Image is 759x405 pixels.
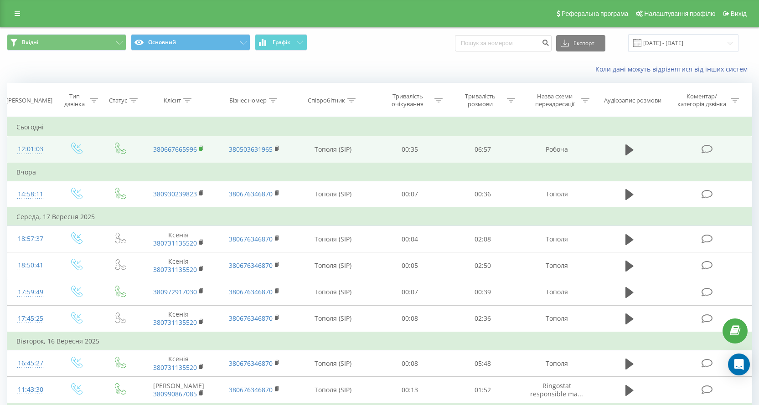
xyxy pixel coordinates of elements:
td: 00:08 [373,305,446,332]
a: Коли дані можуть відрізнятися вiд інших систем [595,65,752,73]
div: Тривалість очікування [383,92,432,108]
span: Графік [273,39,290,46]
div: Бізнес номер [229,97,267,104]
div: 17:45:25 [16,310,45,328]
td: Тополя [519,350,594,377]
button: Графік [255,34,307,51]
td: 00:07 [373,181,446,208]
td: 00:36 [446,181,519,208]
td: Тополя (SIP) [292,226,374,252]
a: 380676346870 [229,314,273,323]
div: [PERSON_NAME] [6,97,52,104]
button: Експорт [556,35,605,51]
td: Ксенія [141,305,217,332]
a: 380676346870 [229,287,273,296]
div: Коментар/категорія дзвінка [675,92,728,108]
a: 380676346870 [229,385,273,394]
td: 06:57 [446,136,519,163]
button: Вхідні [7,34,126,51]
td: 02:36 [446,305,519,332]
td: Тополя [519,181,594,208]
td: Тополя (SIP) [292,279,374,305]
a: 380667665996 [153,145,197,154]
div: Клієнт [164,97,181,104]
div: Аудіозапис розмови [604,97,661,104]
td: 00:08 [373,350,446,377]
td: Тополя (SIP) [292,252,374,279]
td: Тополя [519,252,594,279]
a: 380676346870 [229,359,273,368]
a: 380731135520 [153,265,197,274]
td: 01:52 [446,377,519,404]
td: 02:50 [446,252,519,279]
div: Статус [109,97,127,104]
td: 00:39 [446,279,519,305]
input: Пошук за номером [455,35,552,51]
div: 16:45:27 [16,354,45,372]
td: 00:04 [373,226,446,252]
td: 00:13 [373,377,446,404]
td: 05:48 [446,350,519,377]
td: Тополя (SIP) [292,136,374,163]
td: Робоча [519,136,594,163]
span: Ringostat responsible ma... [530,381,583,398]
span: Налаштування профілю [644,10,715,17]
td: Тополя (SIP) [292,377,374,404]
a: 380930239823 [153,190,197,198]
td: Тополя (SIP) [292,305,374,332]
div: 17:59:49 [16,283,45,301]
a: 380503631965 [229,145,273,154]
td: Тополя (SIP) [292,181,374,208]
span: Реферальна програма [562,10,629,17]
div: 14:58:11 [16,185,45,203]
div: Тривалість розмови [456,92,505,108]
td: 00:35 [373,136,446,163]
div: 12:01:03 [16,140,45,158]
div: Open Intercom Messenger [728,354,750,375]
td: 00:07 [373,279,446,305]
a: 380731135520 [153,239,197,247]
a: 380731135520 [153,318,197,327]
td: [PERSON_NAME] [141,377,217,404]
a: 380676346870 [229,190,273,198]
div: 18:57:37 [16,230,45,248]
a: 380676346870 [229,261,273,270]
td: Ксенія [141,226,217,252]
a: 380731135520 [153,363,197,372]
div: Тип дзвінка [62,92,87,108]
td: 00:05 [373,252,446,279]
td: Тополя (SIP) [292,350,374,377]
td: Ксенія [141,350,217,377]
td: Ксенія [141,252,217,279]
div: 18:50:41 [16,256,45,274]
div: Назва схеми переадресації [530,92,579,108]
a: 380676346870 [229,235,273,243]
td: Тополя [519,305,594,332]
td: Середа, 17 Вересня 2025 [7,208,752,226]
span: Вхідні [22,39,38,46]
div: 11:43:30 [16,381,45,399]
a: 380972917030 [153,287,197,296]
a: 380990867085 [153,390,197,398]
td: Тополя [519,226,594,252]
button: Основний [131,34,250,51]
td: 02:08 [446,226,519,252]
td: Вчора [7,163,752,181]
td: Сьогодні [7,118,752,136]
span: Вихід [731,10,747,17]
div: Співробітник [308,97,345,104]
td: Вівторок, 16 Вересня 2025 [7,332,752,350]
td: Тополя [519,279,594,305]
